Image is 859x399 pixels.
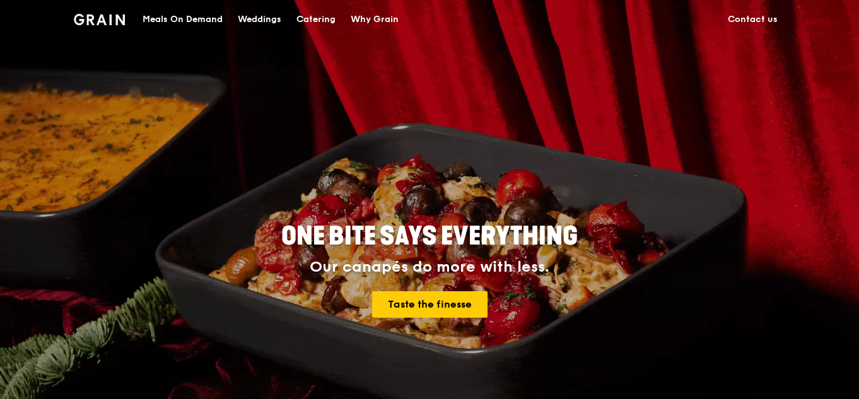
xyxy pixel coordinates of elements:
div: Why Grain [351,1,399,38]
div: Weddings [238,1,281,38]
div: Catering [296,1,336,38]
img: Grain [74,14,125,25]
a: Taste the finesse [372,291,488,318]
a: Weddings [230,1,289,38]
a: Why Grain [343,1,406,38]
div: Meals On Demand [143,1,223,38]
span: ONE BITE SAYS EVERYTHING [281,221,578,252]
a: Catering [289,1,343,38]
div: Our canapés do more with less. [202,258,657,276]
a: Contact us [720,1,785,38]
